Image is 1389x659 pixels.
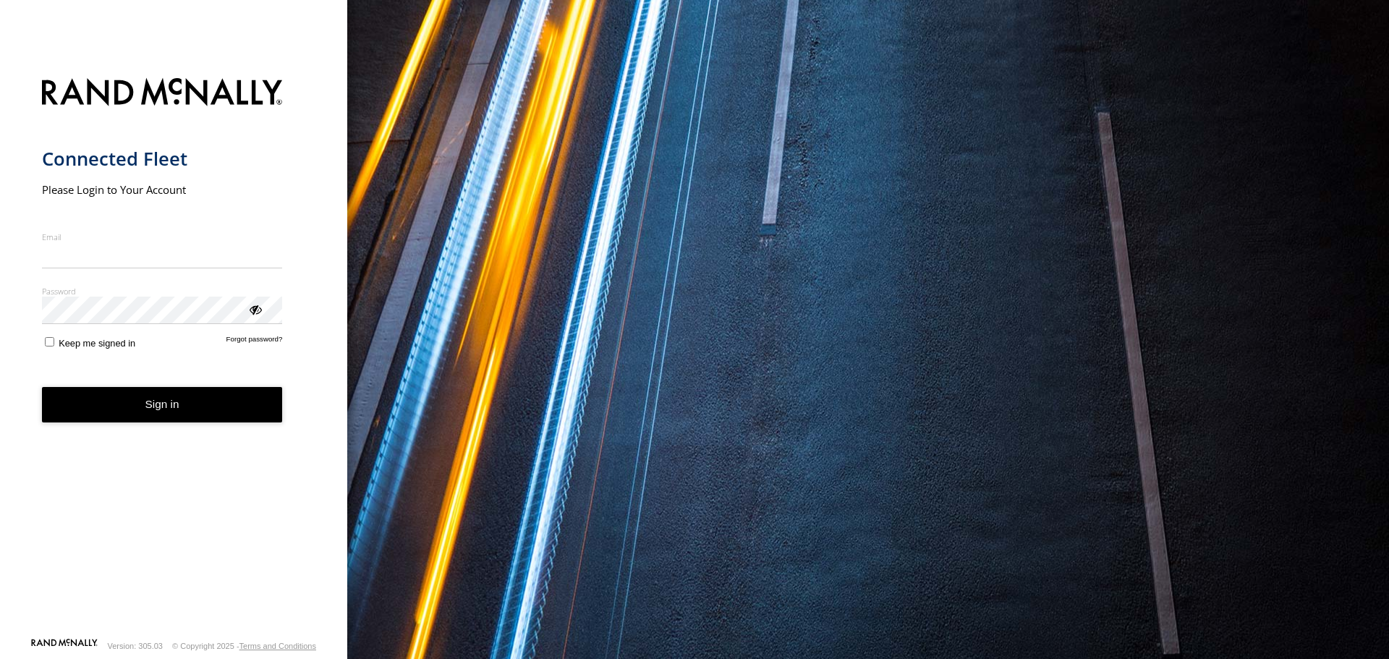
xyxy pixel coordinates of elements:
form: main [42,69,306,637]
a: Terms and Conditions [239,642,316,650]
label: Password [42,286,283,297]
div: © Copyright 2025 - [172,642,316,650]
span: Keep me signed in [59,338,135,349]
a: Visit our Website [31,639,98,653]
img: Rand McNally [42,75,283,112]
h2: Please Login to Your Account [42,182,283,197]
div: Version: 305.03 [108,642,163,650]
label: Email [42,231,283,242]
button: Sign in [42,387,283,422]
a: Forgot password? [226,335,283,349]
h1: Connected Fleet [42,147,283,171]
input: Keep me signed in [45,337,54,346]
div: ViewPassword [247,302,262,316]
